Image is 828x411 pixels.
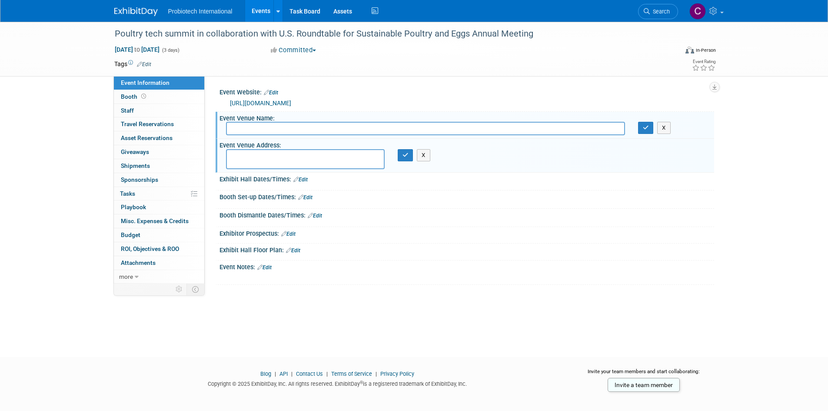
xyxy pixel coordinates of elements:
[638,4,678,19] a: Search
[121,176,158,183] span: Sponsorships
[119,273,133,280] span: more
[114,145,204,159] a: Giveaways
[121,148,149,155] span: Giveaways
[168,8,233,15] span: Probiotech International
[230,100,291,107] a: [URL][DOMAIN_NAME]
[121,259,156,266] span: Attachments
[114,173,204,187] a: Sponsorships
[331,371,372,377] a: Terms of Service
[219,139,714,150] div: Event Venue Address:
[112,26,665,42] div: Poultry tech summit in collaboration with U.S. Roundtable for Sustainable Poultry and Eggs Annual...
[695,47,716,53] div: In-Person
[114,60,151,68] td: Tags
[121,107,134,114] span: Staff
[286,247,300,254] a: Edit
[186,284,204,295] td: Toggle Event Tabs
[114,90,204,104] a: Booth
[219,173,714,184] div: Exhibit Hall Dates/Times:
[219,261,714,272] div: Event Notes:
[608,378,680,392] a: Invite a team member
[114,131,204,145] a: Asset Reservations
[114,159,204,173] a: Shipments
[137,61,151,67] a: Edit
[296,371,323,377] a: Contact Us
[692,60,715,64] div: Event Rating
[293,177,308,183] a: Edit
[219,227,714,238] div: Exhibitor Prospectus:
[685,47,694,53] img: Format-Inperson.png
[298,194,313,200] a: Edit
[650,8,670,15] span: Search
[121,120,174,127] span: Travel Reservations
[114,214,204,228] a: Misc. Expenses & Credits
[114,104,204,117] a: Staff
[114,242,204,256] a: ROI, Objectives & ROO
[114,270,204,284] a: more
[689,3,706,20] img: Candice Blue
[114,76,204,90] a: Event Information
[114,117,204,131] a: Travel Reservations
[121,134,173,141] span: Asset Reservations
[114,46,160,53] span: [DATE] [DATE]
[161,47,180,53] span: (3 days)
[121,93,148,100] span: Booth
[289,371,295,377] span: |
[219,86,714,97] div: Event Website:
[380,371,414,377] a: Privacy Policy
[140,93,148,100] span: Booth not reserved yet
[114,187,204,200] a: Tasks
[219,209,714,220] div: Booth Dismantle Dates/Times:
[172,284,187,295] td: Personalize Event Tab Strip
[279,371,288,377] a: API
[219,244,714,255] div: Exhibit Hall Floor Plan:
[133,46,141,53] span: to
[121,217,189,224] span: Misc. Expenses & Credits
[219,190,714,202] div: Booth Set-up Dates/Times:
[121,204,146,211] span: Playbook
[114,256,204,270] a: Attachments
[121,245,179,252] span: ROI, Objectives & ROO
[120,190,135,197] span: Tasks
[360,380,363,385] sup: ®
[657,122,671,134] button: X
[273,371,278,377] span: |
[268,46,319,55] button: Committed
[121,231,140,238] span: Budget
[257,264,272,271] a: Edit
[264,90,278,96] a: Edit
[114,228,204,242] a: Budget
[260,371,271,377] a: Blog
[373,371,379,377] span: |
[324,371,330,377] span: |
[121,162,150,169] span: Shipments
[281,231,296,237] a: Edit
[114,7,158,16] img: ExhibitDay
[417,149,430,161] button: X
[574,368,714,381] div: Invite your team members and start collaborating:
[114,200,204,214] a: Playbook
[308,213,322,219] a: Edit
[627,45,716,58] div: Event Format
[114,378,561,388] div: Copyright © 2025 ExhibitDay, Inc. All rights reserved. ExhibitDay is a registered trademark of Ex...
[121,79,170,86] span: Event Information
[219,112,714,123] div: Event Venue Name:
